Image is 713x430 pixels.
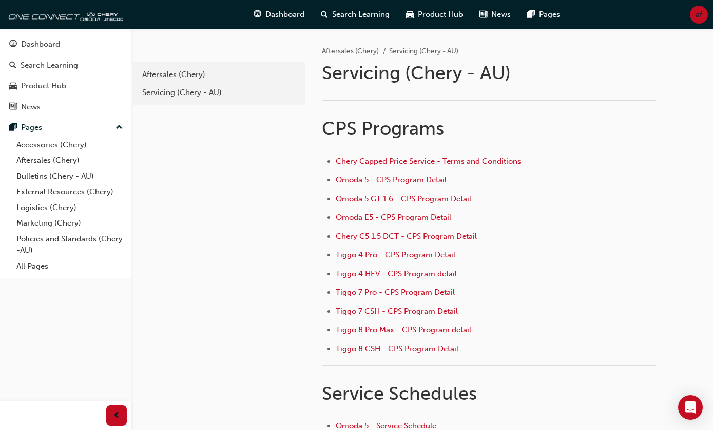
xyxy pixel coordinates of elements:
[4,35,127,54] a: Dashboard
[690,6,708,24] button: af
[12,258,127,274] a: All Pages
[4,33,127,118] button: DashboardSearch LearningProduct HubNews
[418,9,463,21] span: Product Hub
[4,118,127,137] button: Pages
[527,8,535,21] span: pages-icon
[12,137,127,153] a: Accessories (Chery)
[4,98,127,117] a: News
[21,80,66,92] div: Product Hub
[336,232,477,241] a: Chery C5 1.5 DCT - CPS Program Detail
[142,69,296,81] div: Aftersales (Chery)
[12,184,127,200] a: External Resources (Chery)
[137,66,301,84] a: Aftersales (Chery)
[539,9,560,21] span: Pages
[389,46,458,58] li: Servicing (Chery - AU)
[9,103,17,112] span: news-icon
[336,250,455,259] a: Tiggo 4 Pro - CPS Program Detail
[113,409,121,422] span: prev-icon
[245,4,313,25] a: guage-iconDashboard
[313,4,398,25] a: search-iconSearch Learning
[12,231,127,258] a: Policies and Standards (Chery -AU)
[336,213,451,222] a: Omoda E5 - CPS Program Detail
[115,121,123,135] span: up-icon
[21,101,41,113] div: News
[21,39,60,50] div: Dashboard
[12,215,127,231] a: Marketing (Chery)
[678,395,703,420] div: Open Intercom Messenger
[322,47,379,55] a: Aftersales (Chery)
[21,122,42,134] div: Pages
[332,9,390,21] span: Search Learning
[471,4,519,25] a: news-iconNews
[254,8,261,21] span: guage-icon
[406,8,414,21] span: car-icon
[21,60,78,71] div: Search Learning
[322,62,635,84] h1: Servicing (Chery - AU)
[322,382,477,404] span: Service Schedules
[9,40,17,49] span: guage-icon
[336,307,458,316] a: Tiggo 7 CSH - CPS Program Detail
[336,288,455,297] a: Tiggo 7 Pro - CPS Program Detail
[142,87,296,99] div: Servicing (Chery - AU)
[336,194,471,203] a: Omoda 5 GT 1.6 - CPS Program Detail
[696,9,702,21] span: af
[137,84,301,102] a: Servicing (Chery - AU)
[321,8,328,21] span: search-icon
[336,344,458,353] a: Tiggo 8 CSH - CPS Program Detail
[4,77,127,96] a: Product Hub
[336,325,471,334] a: Tiggo 8 Pro Max - CPS Program detail
[9,61,16,70] span: search-icon
[336,157,521,166] a: Chery Capped Price Service - Terms and Conditions
[398,4,471,25] a: car-iconProduct Hub
[5,4,123,25] img: oneconnect
[519,4,568,25] a: pages-iconPages
[336,175,447,184] a: Omoda 5 - CPS Program Detail
[479,8,487,21] span: news-icon
[9,123,17,133] span: pages-icon
[12,153,127,169] a: Aftersales (Chery)
[322,117,444,139] span: CPS Programs
[336,269,457,278] a: Tiggo 4 HEV - CPS Program detail
[12,200,127,216] a: Logistics (Chery)
[9,82,17,91] span: car-icon
[491,9,511,21] span: News
[12,169,127,184] a: Bulletins (Chery - AU)
[4,56,127,75] a: Search Learning
[265,9,304,21] span: Dashboard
